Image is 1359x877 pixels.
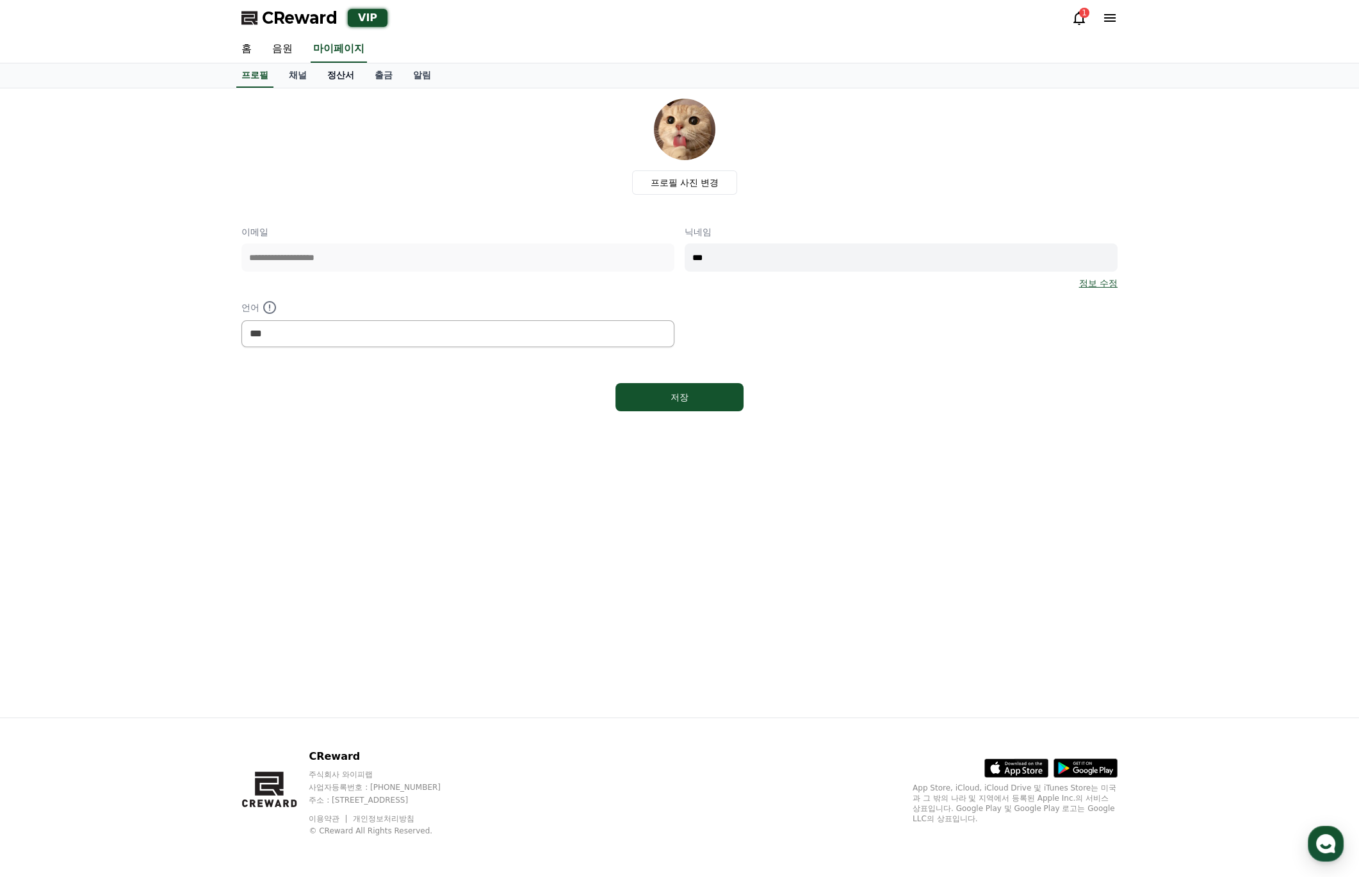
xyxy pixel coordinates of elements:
[654,99,715,160] img: profile_image
[1071,10,1087,26] a: 1
[403,63,441,88] a: 알림
[309,814,349,823] a: 이용약관
[4,406,85,438] a: 홈
[231,36,262,63] a: 홈
[685,225,1118,238] p: 닉네임
[309,795,465,805] p: 주소 : [STREET_ADDRESS]
[262,36,303,63] a: 음원
[1079,8,1089,18] div: 1
[641,391,718,404] div: 저장
[311,36,367,63] a: 마이페이지
[236,63,273,88] a: 프로필
[364,63,403,88] a: 출금
[40,425,48,436] span: 홈
[309,782,465,792] p: 사업자등록번호 : [PHONE_NUMBER]
[241,225,674,238] p: 이메일
[117,426,133,436] span: 대화
[353,814,414,823] a: 개인정보처리방침
[85,406,165,438] a: 대화
[309,826,465,836] p: © CReward All Rights Reserved.
[241,8,338,28] a: CReward
[913,783,1118,824] p: App Store, iCloud, iCloud Drive 및 iTunes Store는 미국과 그 밖의 나라 및 지역에서 등록된 Apple Inc.의 서비스 상표입니다. Goo...
[262,8,338,28] span: CReward
[198,425,213,436] span: 설정
[615,383,744,411] button: 저장
[348,9,387,27] div: VIP
[165,406,246,438] a: 설정
[279,63,317,88] a: 채널
[1079,277,1118,290] a: 정보 수정
[317,63,364,88] a: 정산서
[309,749,465,764] p: CReward
[309,769,465,780] p: 주식회사 와이피랩
[632,170,738,195] label: 프로필 사진 변경
[241,300,674,315] p: 언어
